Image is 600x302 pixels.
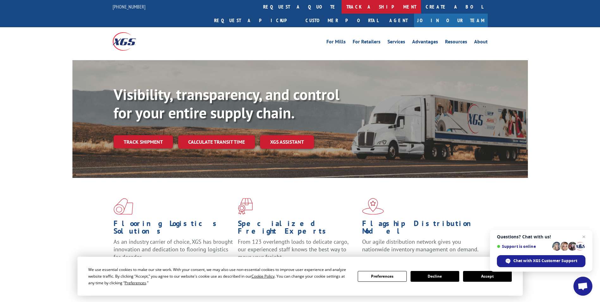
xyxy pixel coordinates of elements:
[573,277,592,296] div: Open chat
[114,85,339,123] b: Visibility, transparency, and control for your entire supply chain.
[383,14,414,27] a: Agent
[411,271,459,282] button: Decline
[178,135,255,149] a: Calculate transit time
[114,220,233,238] h1: Flooring Logistics Solutions
[301,14,383,27] a: Customer Portal
[88,266,350,286] div: We use essential cookies to make our site work. With your consent, we may also use non-essential ...
[113,3,145,10] a: [PHONE_NUMBER]
[412,39,438,46] a: Advantages
[362,198,384,215] img: xgs-icon-flagship-distribution-model-red
[125,280,146,286] span: Preferences
[326,39,346,46] a: For Mills
[260,135,314,149] a: XGS ASSISTANT
[414,14,488,27] a: Join Our Team
[463,271,512,282] button: Accept
[497,234,585,239] span: Questions? Chat with us!
[358,271,406,282] button: Preferences
[353,39,380,46] a: For Retailers
[497,255,585,267] div: Chat with XGS Customer Support
[474,39,488,46] a: About
[513,258,577,264] span: Chat with XGS Customer Support
[497,244,550,249] span: Support is online
[114,135,173,148] a: Track shipment
[387,39,405,46] a: Services
[209,14,301,27] a: Request a pickup
[362,238,479,253] span: Our agile distribution network gives you nationwide inventory management on demand.
[238,220,357,238] h1: Specialized Freight Experts
[445,39,467,46] a: Resources
[251,274,275,279] span: Cookie Policy
[238,238,357,266] p: From 123 overlength loads to delicate cargo, our experienced staff knows the best way to move you...
[238,198,253,215] img: xgs-icon-focused-on-flooring-red
[77,257,523,296] div: Cookie Consent Prompt
[362,220,482,238] h1: Flagship Distribution Model
[114,198,133,215] img: xgs-icon-total-supply-chain-intelligence-red
[580,233,588,241] span: Close chat
[114,238,233,261] span: As an industry carrier of choice, XGS has brought innovation and dedication to flooring logistics...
